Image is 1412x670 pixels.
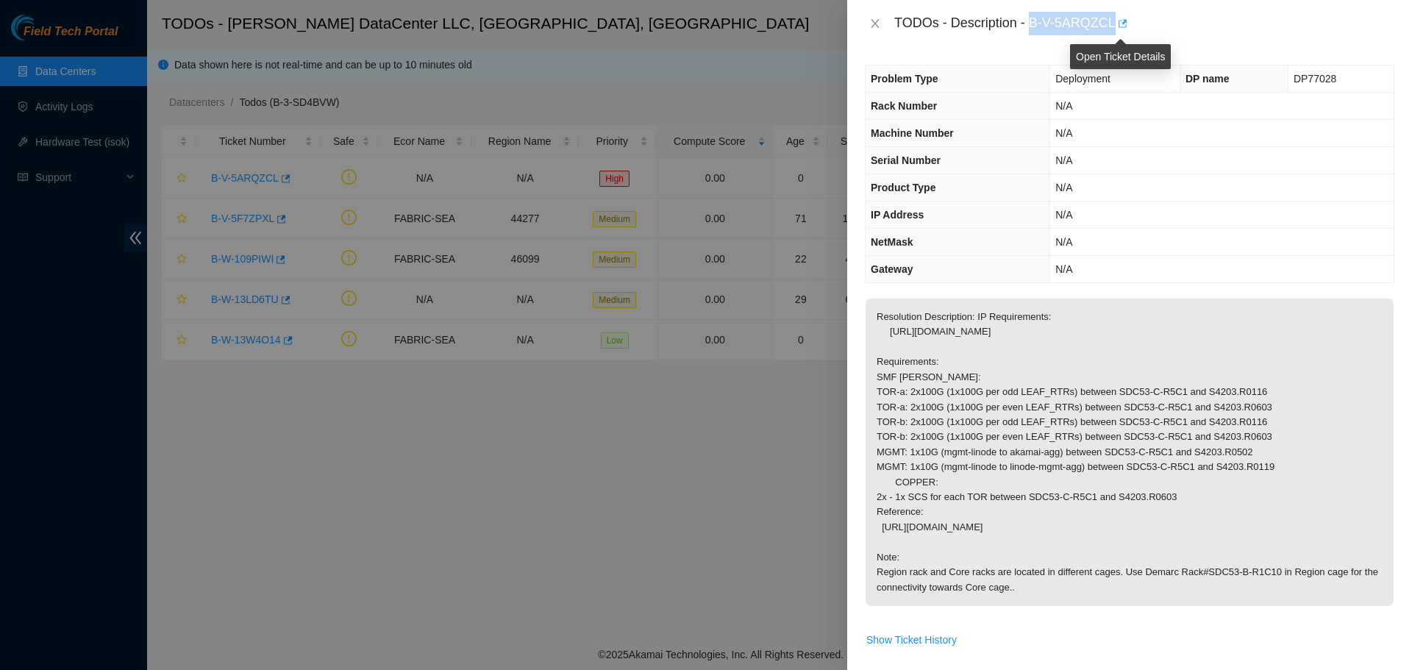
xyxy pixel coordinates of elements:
span: DP77028 [1294,73,1336,85]
span: Gateway [871,263,913,275]
button: Show Ticket History [866,628,958,652]
span: close [869,18,881,29]
p: Resolution Description: IP Requirements: [URL][DOMAIN_NAME] Requirements: SMF [PERSON_NAME]: TOR-... [866,299,1394,606]
div: TODOs - Description - B-V-5ARQZCL [894,12,1394,35]
span: Show Ticket History [866,632,957,648]
span: NetMask [871,236,913,248]
span: Deployment [1055,73,1110,85]
span: N/A [1055,236,1072,248]
span: N/A [1055,263,1072,275]
span: Serial Number [871,154,941,166]
span: N/A [1055,100,1072,112]
span: Machine Number [871,127,954,139]
span: N/A [1055,209,1072,221]
span: IP Address [871,209,924,221]
span: N/A [1055,182,1072,193]
span: N/A [1055,154,1072,166]
span: Rack Number [871,100,937,112]
span: N/A [1055,127,1072,139]
div: Open Ticket Details [1070,44,1171,69]
span: Product Type [871,182,935,193]
span: DP name [1185,73,1230,85]
button: Close [865,17,885,31]
span: Problem Type [871,73,938,85]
